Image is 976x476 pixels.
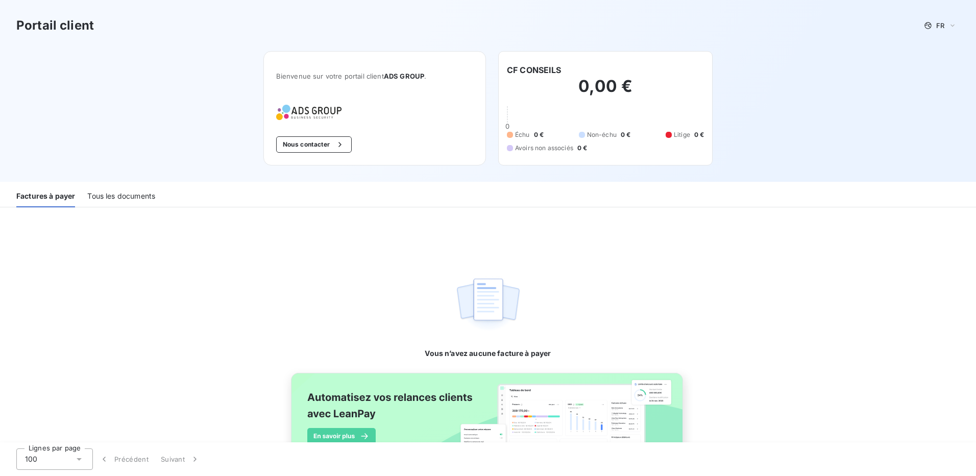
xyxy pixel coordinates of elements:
[87,186,155,207] div: Tous les documents
[155,448,206,470] button: Suivant
[587,130,617,139] span: Non-échu
[507,64,562,76] h6: CF CONSEILS
[455,273,521,336] img: empty state
[276,72,473,80] span: Bienvenue sur votre portail client .
[276,136,352,153] button: Nous contacter
[674,130,690,139] span: Litige
[16,16,94,35] h3: Portail client
[534,130,544,139] span: 0 €
[25,454,37,464] span: 100
[16,186,75,207] div: Factures à payer
[93,448,155,470] button: Précédent
[505,122,509,130] span: 0
[276,105,341,120] img: Company logo
[425,348,551,359] span: Vous n’avez aucune facture à payer
[694,130,704,139] span: 0 €
[515,144,573,153] span: Avoirs non associés
[515,130,530,139] span: Échu
[384,72,424,80] span: ADS GROUP
[507,76,704,107] h2: 0,00 €
[577,144,587,153] span: 0 €
[621,130,630,139] span: 0 €
[936,21,944,30] span: FR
